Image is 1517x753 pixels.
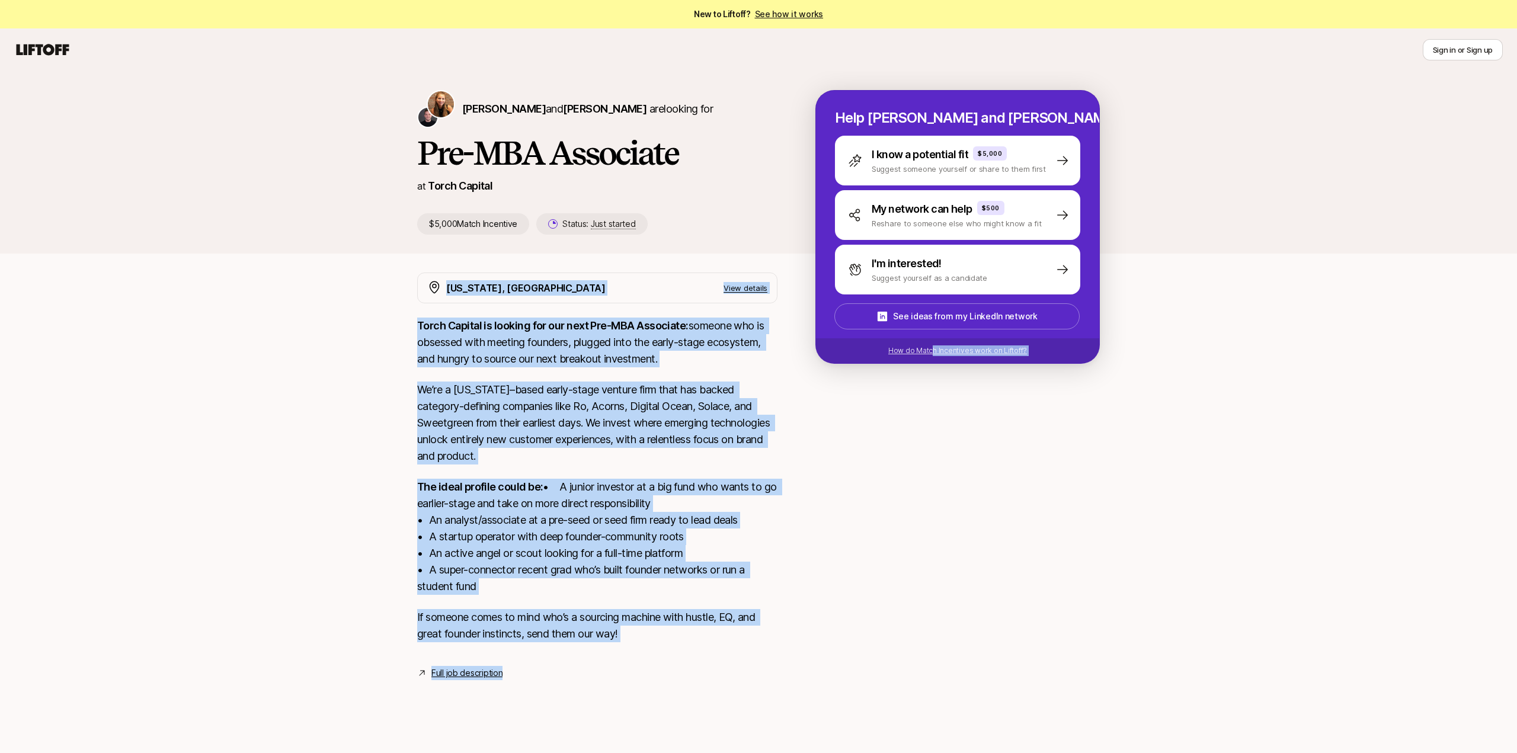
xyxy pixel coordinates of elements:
p: are looking for [462,101,713,117]
a: Torch Capital [428,180,492,192]
h1: Pre-MBA Associate [417,135,777,171]
p: someone who is obsessed with meeting founders, plugged into the early-stage ecosystem, and hungry... [417,318,777,367]
span: and [546,102,647,115]
p: How do Match Incentives work on Liftoff? [888,345,1027,356]
p: If someone comes to mind who’s a sourcing machine with hustle, EQ, and great founder instincts, s... [417,609,777,642]
button: Sign in or Sign up [1423,39,1503,60]
p: See ideas from my LinkedIn network [893,309,1037,323]
p: Suggest yourself as a candidate [872,272,987,284]
p: I'm interested! [872,255,942,272]
p: We’re a [US_STATE]–based early-stage venture firm that has backed category-defining companies lik... [417,382,777,464]
img: Katie Reiner [428,91,454,117]
p: $5,000 [978,149,1002,158]
strong: The ideal profile could be: [417,480,543,493]
p: My network can help [872,201,972,217]
p: $500 [982,203,1000,213]
a: Full job description [431,666,503,680]
p: $5,000 Match Incentive [417,213,529,235]
p: Reshare to someone else who might know a fit [872,217,1042,229]
span: [PERSON_NAME] [462,102,546,115]
p: at [417,178,425,194]
p: View details [724,282,767,294]
span: Just started [591,219,636,229]
img: Christopher Harper [418,108,437,127]
p: Suggest someone yourself or share to them first [872,163,1046,175]
p: [US_STATE], [GEOGRAPHIC_DATA] [446,280,606,296]
a: See how it works [755,9,824,19]
strong: Torch Capital is looking for our next Pre-MBA Associate: [417,319,689,332]
p: • A junior investor at a big fund who wants to go earlier-stage and take on more direct responsib... [417,479,777,595]
p: Status: [562,217,635,231]
p: Help [PERSON_NAME] and [PERSON_NAME] hire [835,110,1080,126]
span: [PERSON_NAME] [563,102,647,115]
span: New to Liftoff? [694,7,823,21]
button: See ideas from my LinkedIn network [834,303,1080,329]
p: I know a potential fit [872,146,968,163]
